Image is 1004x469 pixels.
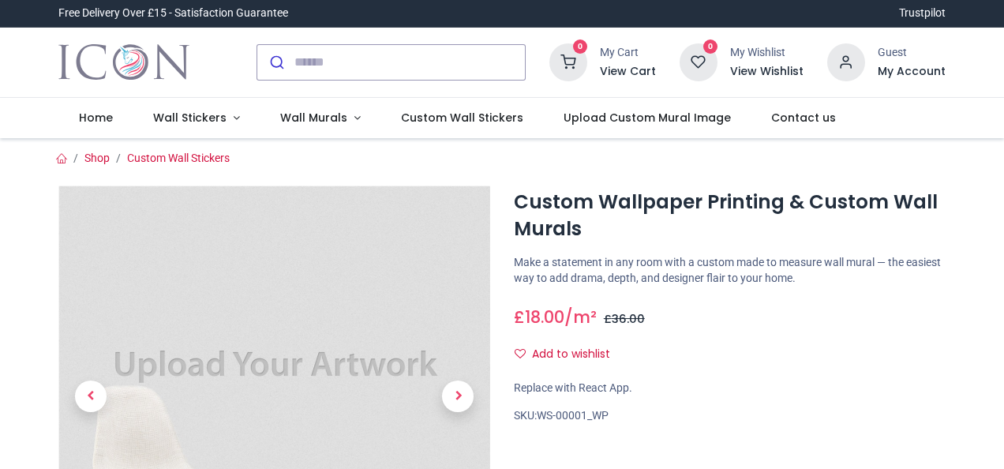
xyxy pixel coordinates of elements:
[878,45,946,61] div: Guest
[612,311,645,327] span: 36.00
[514,189,946,243] h1: Custom Wallpaper Printing & Custom Wall Murals
[257,45,294,80] button: Submit
[564,306,597,328] span: /m²
[153,110,227,126] span: Wall Stickers
[84,152,110,164] a: Shop
[58,6,288,21] div: Free Delivery Over £15 - Satisfaction Guarantee
[127,152,230,164] a: Custom Wall Stickers
[600,64,656,80] a: View Cart
[133,98,260,139] a: Wall Stickers
[680,54,717,67] a: 0
[515,348,526,359] i: Add to wishlist
[878,64,946,80] a: My Account
[260,98,380,139] a: Wall Murals
[771,110,836,126] span: Contact us
[537,409,609,422] span: WS-00001_WP
[79,110,113,126] span: Home
[730,64,804,80] a: View Wishlist
[280,110,347,126] span: Wall Murals
[600,45,656,61] div: My Cart
[514,381,946,396] div: Replace with React App.
[514,341,624,368] button: Add to wishlistAdd to wishlist
[58,40,189,84] a: Logo of Icon Wall Stickers
[604,311,645,327] span: £
[442,381,474,412] span: Next
[401,110,523,126] span: Custom Wall Stickers
[525,306,564,328] span: 18.00
[514,255,946,286] p: Make a statement in any room with a custom made to measure wall mural — the easiest way to add dr...
[514,408,946,424] div: SKU:
[573,39,588,54] sup: 0
[564,110,731,126] span: Upload Custom Mural Image
[730,45,804,61] div: My Wishlist
[703,39,718,54] sup: 0
[899,6,946,21] a: Trustpilot
[549,54,587,67] a: 0
[514,306,564,328] span: £
[75,381,107,412] span: Previous
[58,40,189,84] img: Icon Wall Stickers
